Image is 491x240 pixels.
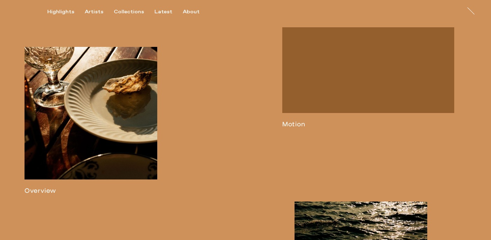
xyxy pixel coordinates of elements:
[114,9,154,15] button: Collections
[154,9,183,15] button: Latest
[154,9,172,15] div: Latest
[47,9,74,15] div: Highlights
[85,9,114,15] button: Artists
[85,9,103,15] div: Artists
[183,9,200,15] div: About
[47,9,85,15] button: Highlights
[114,9,144,15] div: Collections
[183,9,210,15] button: About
